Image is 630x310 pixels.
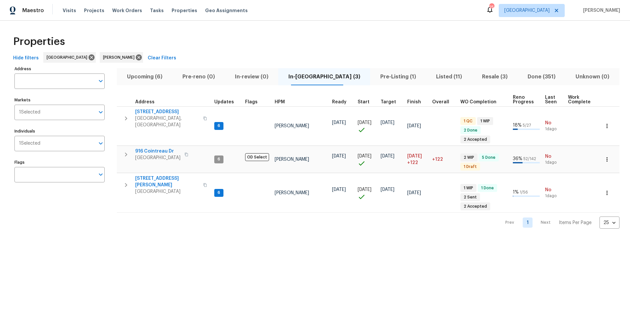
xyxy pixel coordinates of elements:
span: [DATE] [358,154,371,158]
span: 1d ago [545,126,563,132]
span: Geo Assignments [205,7,248,14]
span: [STREET_ADDRESS] [135,109,199,115]
span: 1 / 56 [520,190,528,194]
span: [DATE] [407,154,422,158]
button: Open [96,170,105,179]
span: Updates [214,100,234,104]
span: [PERSON_NAME] [275,157,309,162]
span: 1d ago [545,160,563,165]
span: [DATE] [358,187,371,192]
span: +122 [407,159,418,166]
span: Visits [63,7,76,14]
span: WO Completion [460,100,496,104]
span: Resale (3) [476,72,514,81]
span: 1 Draft [461,164,479,170]
span: 1 Done [478,185,496,191]
div: Actual renovation start date [358,100,375,104]
span: 5 Done [479,155,498,160]
td: Project started on time [355,106,378,146]
button: Open [96,76,105,86]
span: [GEOGRAPHIC_DATA] [504,7,550,14]
span: Overall [432,100,449,104]
span: [GEOGRAPHIC_DATA] [47,54,90,61]
span: 2 Accepted [461,204,490,209]
nav: Pagination Navigation [499,217,619,229]
span: 6 [215,190,223,196]
span: [DATE] [381,187,394,192]
td: Scheduled to finish 122 day(s) late [405,146,430,173]
span: Last Seen [545,95,557,104]
span: In-[GEOGRAPHIC_DATA] (3) [282,72,366,81]
div: [GEOGRAPHIC_DATA] [43,52,96,63]
span: No [545,187,563,193]
span: Target [381,100,396,104]
td: Project started on time [355,146,378,173]
span: Properties [172,7,197,14]
span: No [545,153,563,160]
span: 52 / 142 [523,157,536,161]
span: Upcoming (6) [121,72,168,81]
span: 2 WIP [461,155,477,160]
label: Markets [14,98,105,102]
span: [DATE] [407,191,421,195]
span: 2 Sent [461,195,479,200]
button: Hide filters [10,52,41,64]
button: Open [96,108,105,117]
span: Clear Filters [148,54,176,62]
span: 2 Done [461,128,480,133]
span: Finish [407,100,421,104]
p: Items Per Page [559,219,592,226]
div: Earliest renovation start date (first business day after COE or Checkout) [332,100,352,104]
td: Project started on time [355,173,378,213]
span: Pre-reno (0) [176,72,221,81]
span: [PERSON_NAME] [103,54,137,61]
div: Target renovation project end date [381,100,402,104]
span: 1 % [513,190,519,195]
span: [DATE] [407,124,421,128]
span: 6 [215,123,223,129]
span: [STREET_ADDRESS][PERSON_NAME] [135,175,199,188]
span: +122 [432,157,443,162]
span: [DATE] [332,154,346,158]
span: 916 Cointreau Dr [135,148,180,155]
button: Clear Filters [145,52,179,64]
a: Goto page 1 [523,217,533,228]
label: Address [14,67,105,71]
span: Work Complete [568,95,591,104]
span: Start [358,100,369,104]
span: Flags [245,100,258,104]
span: Hide filters [13,54,39,62]
span: [PERSON_NAME] [275,124,309,128]
span: 1 Selected [19,141,40,146]
span: Done (351) [522,72,562,81]
span: HPM [275,100,285,104]
span: 5 / 27 [523,123,531,127]
span: [GEOGRAPHIC_DATA], [GEOGRAPHIC_DATA] [135,115,199,128]
span: [DATE] [358,120,371,125]
span: Properties [13,38,65,45]
span: [DATE] [332,120,346,125]
span: 2 Accepted [461,137,490,142]
span: [PERSON_NAME] [580,7,620,14]
td: 122 day(s) past target finish date [430,146,458,173]
span: Listed (11) [430,72,468,81]
span: Ready [332,100,346,104]
div: 25 [599,214,619,231]
div: Projected renovation finish date [407,100,427,104]
span: Tasks [150,8,164,13]
span: 1 WIP [461,185,476,191]
span: 1d ago [545,193,563,199]
span: 1 Selected [19,110,40,115]
span: Address [135,100,155,104]
span: 36 % [513,156,522,161]
label: Flags [14,160,105,164]
div: Days past target finish date [432,100,455,104]
span: Pre-Listing (1) [374,72,422,81]
span: In-review (0) [229,72,274,81]
span: 1 QC [461,118,475,124]
div: 25 [489,4,494,10]
button: Open [96,139,105,148]
span: 18 % [513,123,522,128]
span: Work Orders [112,7,142,14]
span: [DATE] [381,154,394,158]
